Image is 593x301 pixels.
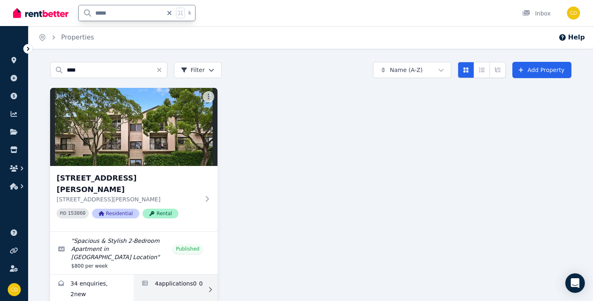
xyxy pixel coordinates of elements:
span: Rental [143,209,178,218]
button: Name (A-Z) [373,62,451,78]
span: Filter [181,66,205,74]
button: Clear search [156,62,167,78]
button: Compact list view [474,62,490,78]
div: Open Intercom Messenger [565,273,585,293]
button: Help [558,33,585,42]
button: Filter [174,62,222,78]
button: Expanded list view [490,62,506,78]
img: Chris Dimitropoulos [567,7,580,20]
img: RentBetter [13,7,68,19]
span: k [188,10,191,16]
div: View options [458,62,506,78]
a: Properties [61,33,94,41]
code: 153860 [68,211,86,216]
a: Add Property [512,62,571,78]
button: More options [203,91,214,103]
span: Name (A-Z) [390,66,423,74]
a: Edit listing: Spacious & Stylish 2-Bedroom Apartment in Prime Marrickville Location [50,232,217,274]
a: 3/43 Ewart Street, Marrickville[STREET_ADDRESS][PERSON_NAME][STREET_ADDRESS][PERSON_NAME]PID 1538... [50,88,217,231]
span: Residential [92,209,139,218]
img: 3/43 Ewart Street, Marrickville [50,88,217,166]
h3: [STREET_ADDRESS][PERSON_NAME] [57,172,200,195]
p: [STREET_ADDRESS][PERSON_NAME] [57,195,200,203]
div: Inbox [522,9,551,17]
button: Card view [458,62,474,78]
small: PID [60,211,66,216]
img: Chris Dimitropoulos [8,283,21,296]
nav: Breadcrumb [29,26,104,49]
